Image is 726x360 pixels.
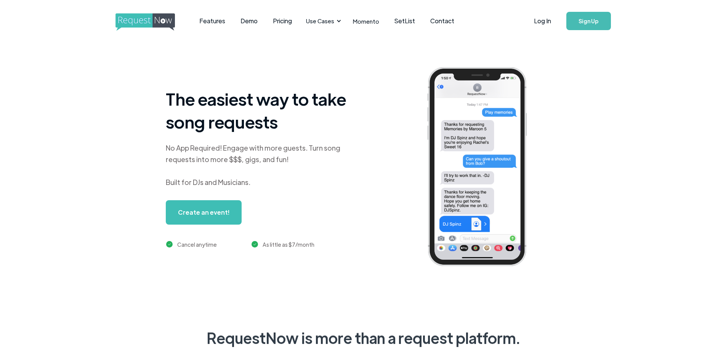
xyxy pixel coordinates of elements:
[166,200,242,225] a: Create an event!
[345,10,387,32] a: Momento
[306,17,334,25] div: Use Cases
[177,240,217,249] div: Cancel anytime
[387,9,423,33] a: SetList
[263,240,314,249] div: As little as $7/month
[166,241,173,247] img: green checkmark
[526,8,559,34] a: Log In
[166,87,356,133] h1: The easiest way to take song requests
[265,9,300,33] a: Pricing
[233,9,265,33] a: Demo
[418,62,547,274] img: iphone screenshot
[115,13,173,29] a: home
[423,9,462,33] a: Contact
[252,241,258,247] img: green checkmark
[301,9,343,33] div: Use Cases
[566,12,611,30] a: Sign Up
[192,9,233,33] a: Features
[115,13,189,31] img: requestnow logo
[166,142,356,188] div: No App Required! Engage with more guests. Turn song requests into more $$$, gigs, and fun! Built ...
